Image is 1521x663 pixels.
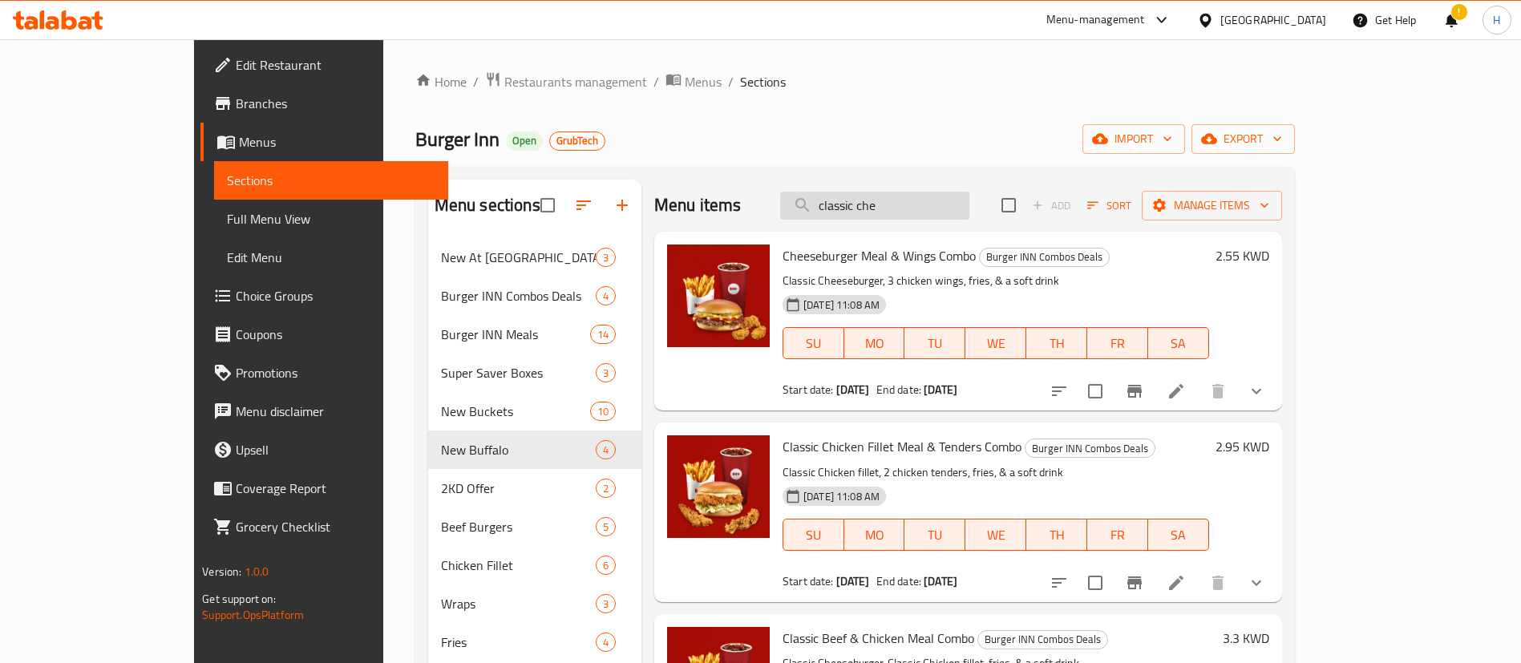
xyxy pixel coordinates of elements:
button: MO [844,327,905,359]
span: End date: [876,379,921,400]
div: Menu-management [1046,10,1145,30]
span: [DATE] 11:08 AM [797,297,886,313]
div: Super Saver Boxes3 [428,354,641,392]
span: MO [851,524,899,547]
span: WE [972,332,1020,355]
li: / [473,72,479,91]
span: New Buffalo [441,440,596,459]
span: Add item [1025,193,1077,218]
span: TH [1033,332,1081,355]
b: [DATE] [836,379,870,400]
span: Sort [1087,196,1131,215]
h2: Menu items [654,193,742,217]
span: Edit Restaurant [236,55,435,75]
button: Branch-specific-item [1115,564,1154,602]
span: 14 [591,327,615,342]
div: items [590,325,616,344]
button: import [1082,124,1185,154]
span: Select to update [1078,566,1112,600]
span: Burger INN Meals [441,325,590,344]
div: items [596,440,616,459]
b: [DATE] [924,571,957,592]
a: Upsell [200,431,448,469]
a: Support.OpsPlatform [202,604,304,625]
b: [DATE] [924,379,957,400]
button: TU [904,519,965,551]
span: 2KD Offer [441,479,596,498]
div: Burger INN Combos Deals [979,248,1110,267]
span: Burger INN Combos Deals [1025,439,1155,458]
button: WE [965,327,1026,359]
a: Menu disclaimer [200,392,448,431]
span: Classic Beef & Chicken Meal Combo [783,626,974,650]
span: Beef Burgers [441,517,596,536]
span: End date: [876,571,921,592]
span: SU [790,524,838,547]
a: Menus [200,123,448,161]
div: Super Saver Boxes [441,363,596,382]
span: 6 [597,558,615,573]
span: Burger INN Combos Deals [978,630,1107,649]
button: SU [783,519,844,551]
span: Select to update [1078,374,1112,408]
li: / [728,72,734,91]
span: TU [911,332,959,355]
div: New Buffalo4 [428,431,641,469]
span: Burger INN Combos Deals [441,286,596,305]
span: FR [1094,332,1142,355]
span: Sort items [1077,193,1142,218]
div: New At Burger INN [441,248,596,267]
span: Fries [441,633,596,652]
a: Coupons [200,315,448,354]
div: Wraps [441,594,596,613]
button: MO [844,519,905,551]
div: Open [506,131,543,151]
a: Menus [665,71,722,92]
span: MO [851,332,899,355]
a: Branches [200,84,448,123]
button: FR [1087,519,1148,551]
div: Burger INN Combos Deals [1025,439,1155,458]
span: Version: [202,561,241,582]
span: Manage items [1155,196,1269,216]
span: Sections [227,171,435,190]
span: 5 [597,519,615,535]
button: sort-choices [1040,564,1078,602]
a: Choice Groups [200,277,448,315]
span: Start date: [783,571,834,592]
span: Restaurants management [504,72,647,91]
button: Manage items [1142,191,1282,220]
button: delete [1199,372,1237,410]
button: SU [783,327,844,359]
a: Promotions [200,354,448,392]
div: Chicken Fillet [441,556,596,575]
h6: 2.55 KWD [1216,245,1269,267]
button: Branch-specific-item [1115,372,1154,410]
div: items [596,633,616,652]
span: 4 [597,635,615,650]
button: sort-choices [1040,372,1078,410]
button: export [1191,124,1295,154]
span: 1.0.0 [245,561,269,582]
div: Beef Burgers5 [428,507,641,546]
span: Promotions [236,363,435,382]
h6: 3.3 KWD [1223,627,1269,649]
div: items [596,556,616,575]
div: New Buckets10 [428,392,641,431]
span: [DATE] 11:08 AM [797,489,886,504]
span: GrubTech [550,134,605,148]
div: Fries4 [428,623,641,661]
span: 4 [597,443,615,458]
span: Open [506,134,543,148]
span: 3 [597,366,615,381]
div: New Buckets [441,402,590,421]
div: items [596,517,616,536]
div: Burger INN Combos Deals [977,630,1108,649]
span: Select all sections [531,188,564,222]
a: Edit menu item [1167,382,1186,401]
button: FR [1087,327,1148,359]
svg: Show Choices [1247,573,1266,592]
